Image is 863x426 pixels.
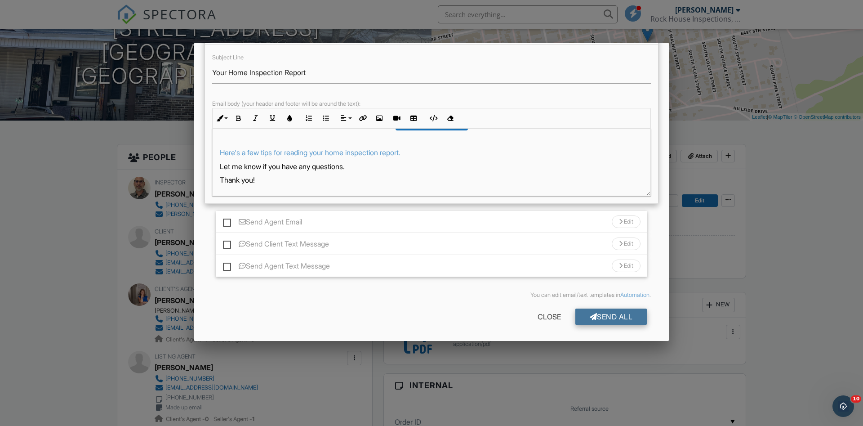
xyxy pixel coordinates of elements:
a: Here's a few tips for reading your home inspection report. [220,148,400,157]
p: Let me know if you have any questions. [220,161,643,171]
iframe: Intercom live chat [832,395,854,417]
span: 10 [851,395,861,403]
label: Subject Line [212,54,244,61]
button: Bold (⌘B) [230,110,247,127]
label: Email body (your header and footer will be around the text): [212,100,360,107]
div: Close [523,309,575,325]
div: Send All [575,309,647,325]
button: Ordered List [300,110,317,127]
div: Edit [612,215,641,228]
div: You can edit email/text templates in . [212,291,651,299]
a: Automation [620,291,649,298]
button: Align [337,110,354,127]
label: Send Agent Email [223,218,302,229]
p: Thank you! [220,175,643,185]
button: Inline Style [213,110,230,127]
div: Edit [612,260,641,272]
label: Send Agent Text Message [223,262,330,273]
button: Underline (⌘U) [264,110,281,127]
button: Colors [281,110,298,127]
button: Insert Link (⌘K) [354,110,371,127]
label: Send Client Text Message [223,240,329,251]
div: Edit [612,238,641,250]
button: Clear Formatting [441,110,458,127]
button: Italic (⌘I) [247,110,264,127]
